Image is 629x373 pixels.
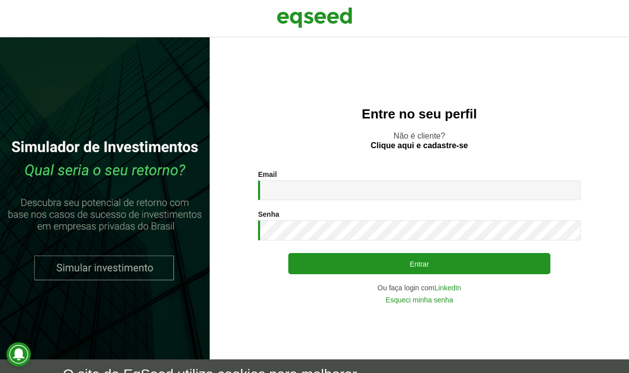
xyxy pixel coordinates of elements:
[288,253,550,274] button: Entrar
[371,142,468,150] a: Clique aqui e cadastre-se
[277,5,352,30] img: EqSeed Logo
[386,296,453,303] a: Esqueci minha senha
[258,284,581,291] div: Ou faça login com
[434,284,461,291] a: LinkedIn
[230,131,609,150] p: Não é cliente?
[258,211,279,218] label: Senha
[258,171,277,178] label: Email
[230,107,609,121] h2: Entre no seu perfil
